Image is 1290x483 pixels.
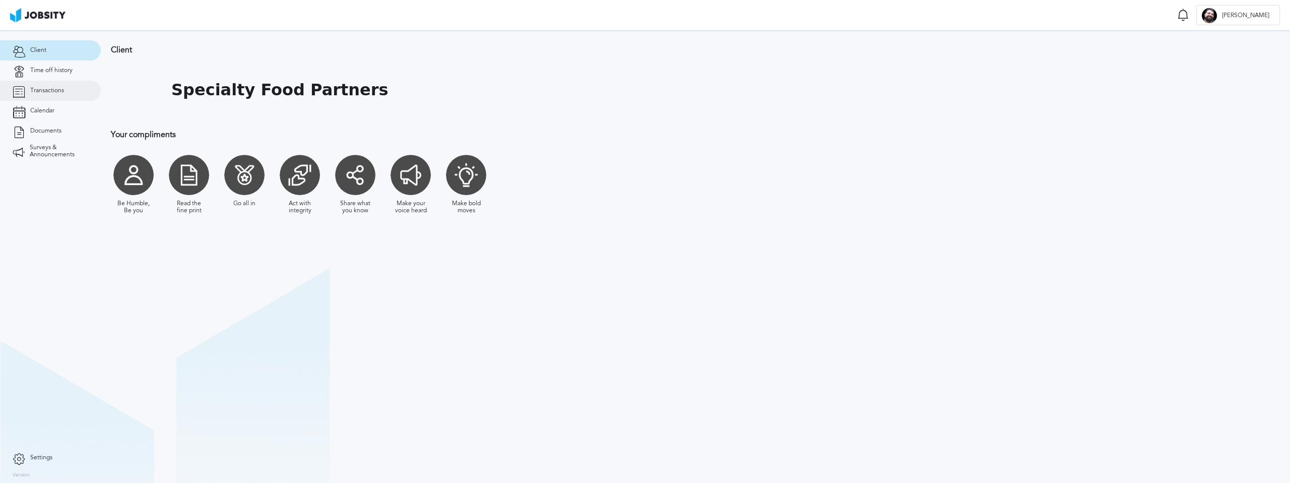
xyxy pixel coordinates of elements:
label: Version: [13,472,31,478]
span: Transactions [30,87,64,94]
div: Read the fine print [171,200,207,214]
div: Make bold moves [448,200,484,214]
div: L [1202,8,1217,23]
h1: Specialty Food Partners [171,81,389,99]
div: Go all in [233,200,255,207]
span: Surveys & Announcements [30,144,88,158]
img: ab4bad089aa723f57921c736e9817d99.png [10,8,66,22]
span: Client [30,47,46,54]
h3: Client [111,45,658,54]
span: Settings [30,454,52,461]
h3: Your compliments [111,130,658,139]
span: Calendar [30,107,54,114]
div: Act with integrity [282,200,317,214]
span: [PERSON_NAME] [1217,12,1274,19]
div: Share what you know [338,200,373,214]
span: Documents [30,128,61,135]
span: Time off history [30,67,73,74]
div: Be Humble, Be you [116,200,151,214]
div: Make your voice heard [393,200,428,214]
button: L[PERSON_NAME] [1196,5,1280,25]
